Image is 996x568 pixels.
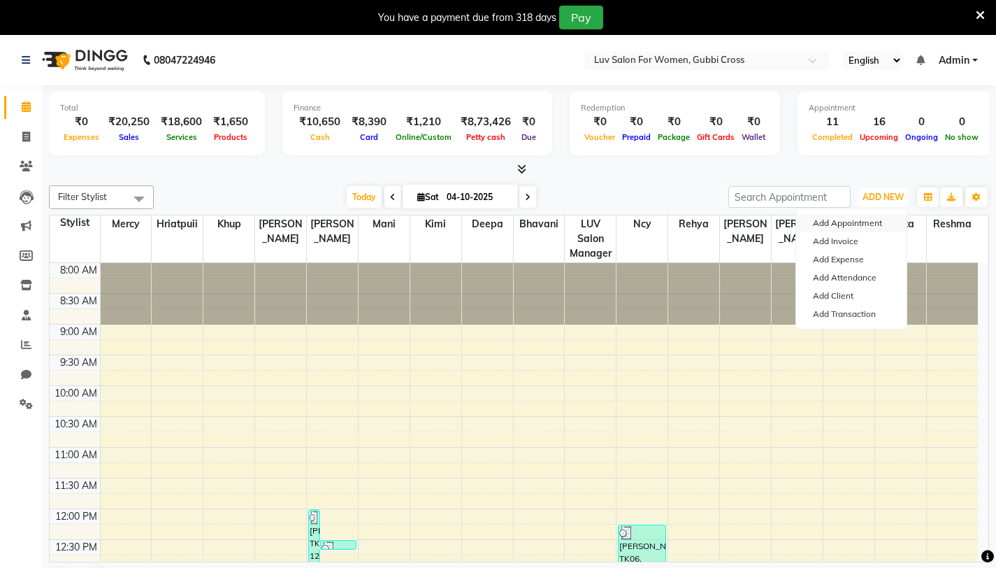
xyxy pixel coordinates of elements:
[57,325,100,339] div: 9:00 AM
[668,215,719,233] span: Rehya
[58,191,107,202] span: Filter Stylist
[738,132,769,142] span: Wallet
[619,525,665,564] div: [PERSON_NAME], TK06, 12:15 PM-12:55 PM, Hair StylingShampoo & Conditioning,Hair StylingBlow-dry
[856,114,902,130] div: 16
[693,132,738,142] span: Gift Cards
[619,132,654,142] span: Prepaid
[210,132,251,142] span: Products
[616,215,667,233] span: Ncy
[809,102,982,114] div: Appointment
[152,215,203,233] span: Hriatpuii
[52,386,100,401] div: 10:00 AM
[57,263,100,278] div: 8:00 AM
[57,355,100,370] div: 9:30 AM
[581,102,769,114] div: Redemption
[581,114,619,130] div: ₹0
[796,269,907,287] a: Add Attendance
[517,114,541,130] div: ₹0
[356,132,382,142] span: Card
[720,215,771,248] span: [PERSON_NAME]
[856,132,902,142] span: Upcoming
[796,232,907,250] a: Add Invoice
[294,114,346,130] div: ₹10,650
[654,132,693,142] span: Package
[294,102,541,114] div: Finance
[859,187,907,207] button: ADD NEW
[462,215,513,233] span: Deepa
[307,132,333,142] span: Cash
[52,478,100,493] div: 11:30 AM
[796,287,907,305] a: Add Client
[941,114,982,130] div: 0
[796,250,907,269] a: Add Expense
[455,114,517,130] div: ₹8,73,426
[359,215,410,233] span: Mani
[619,114,654,130] div: ₹0
[728,186,851,208] input: Search Appointment
[163,132,201,142] span: Services
[565,215,616,262] span: LUV Salon Manager
[939,53,969,68] span: Admin
[307,215,358,248] span: [PERSON_NAME]
[392,114,455,130] div: ₹1,210
[863,192,904,202] span: ADD NEW
[518,132,540,142] span: Due
[902,114,941,130] div: 0
[463,132,509,142] span: Petty cash
[410,215,461,233] span: Kimi
[52,448,100,462] div: 11:00 AM
[347,186,382,208] span: Today
[155,114,208,130] div: ₹18,600
[36,41,131,80] img: logo
[738,114,769,130] div: ₹0
[693,114,738,130] div: ₹0
[796,214,907,232] button: Add Appointment
[392,132,455,142] span: Online/Custom
[203,215,254,233] span: Khup
[103,114,155,130] div: ₹20,250
[581,132,619,142] span: Voucher
[654,114,693,130] div: ₹0
[514,215,565,233] span: Bhavani
[321,541,356,549] div: [PERSON_NAME], TK05, 12:30 PM-12:40 PM, ThreadingEye Brows
[941,132,982,142] span: No show
[796,305,907,323] a: Add Transaction
[346,114,392,130] div: ₹8,390
[927,215,979,233] span: Reshma
[414,192,442,202] span: Sat
[52,417,100,432] div: 10:30 AM
[52,540,100,555] div: 12:30 PM
[154,41,215,80] b: 08047224946
[442,187,512,208] input: 2025-10-04
[60,114,103,130] div: ₹0
[255,215,306,248] span: [PERSON_NAME]
[559,6,603,29] button: Pay
[208,114,254,130] div: ₹1,650
[902,132,941,142] span: Ongoing
[115,132,143,142] span: Sales
[50,215,100,230] div: Stylist
[60,102,254,114] div: Total
[772,215,823,248] span: [PERSON_NAME]
[52,509,100,524] div: 12:00 PM
[57,294,100,308] div: 8:30 AM
[101,215,152,233] span: Mercy
[378,10,556,25] div: You have a payment due from 318 days
[60,132,103,142] span: Expenses
[809,132,856,142] span: Completed
[809,114,856,130] div: 11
